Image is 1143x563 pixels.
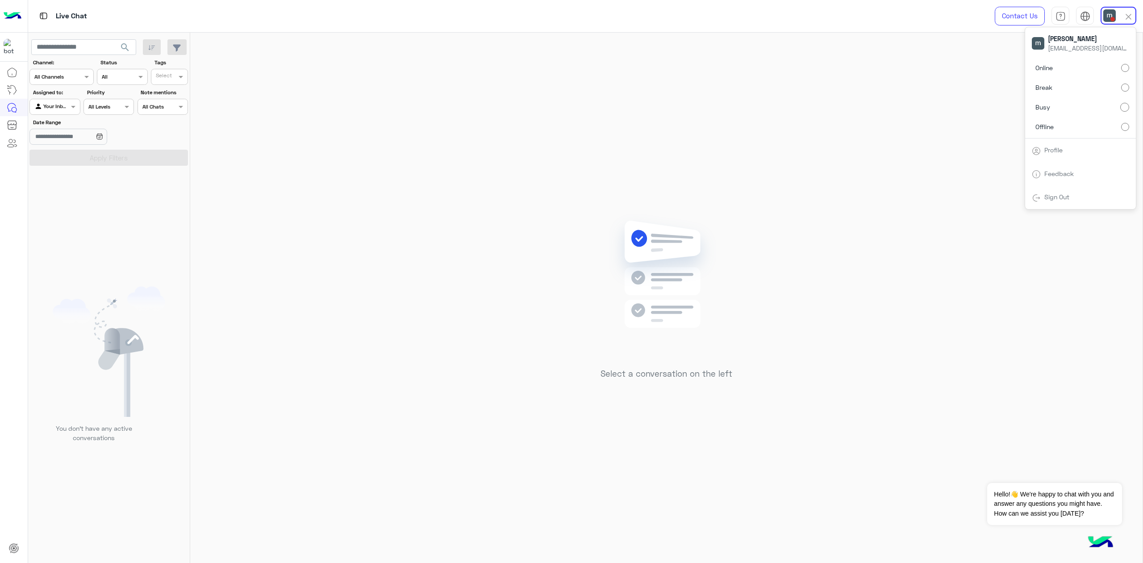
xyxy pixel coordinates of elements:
p: Live Chat [56,10,87,22]
span: Break [1035,83,1052,92]
img: tab [1055,11,1066,21]
img: empty users [53,286,165,417]
span: [EMAIL_ADDRESS][DOMAIN_NAME] [1048,43,1128,53]
img: userImage [1032,37,1044,50]
a: Feedback [1044,170,1074,177]
img: tab [1032,193,1041,202]
span: Online [1035,63,1053,72]
img: Logo [4,7,21,25]
a: tab [1051,7,1069,25]
img: tab [1080,11,1090,21]
label: Channel: [33,59,93,67]
img: 1403182699927242 [4,39,20,55]
img: tab [1032,170,1041,179]
img: close [1123,12,1134,22]
button: search [114,39,136,59]
label: Status [100,59,146,67]
a: Sign Out [1044,193,1069,201]
label: Tags [154,59,187,67]
input: Offline [1121,123,1129,131]
h5: Select a conversation on the left [601,369,732,379]
button: Apply Filters [29,150,188,166]
img: userImage [1103,9,1116,22]
input: Busy [1120,103,1129,112]
label: Assigned to: [33,88,79,97]
span: Busy [1035,102,1050,112]
input: Online [1121,64,1129,72]
img: no messages [602,214,731,362]
img: tab [1032,147,1041,155]
span: Hello!👋 We're happy to chat with you and answer any questions you might have. How can we assist y... [987,483,1122,525]
img: hulul-logo.png [1085,527,1116,559]
p: You don’t have any active conversations [49,424,139,443]
input: Break [1121,84,1129,92]
span: [PERSON_NAME] [1048,34,1128,43]
label: Date Range [33,118,133,126]
span: search [120,42,130,53]
label: Priority [87,88,133,97]
a: Contact Us [995,7,1045,25]
label: Note mentions [141,88,187,97]
a: Profile [1044,146,1063,154]
img: tab [38,10,49,21]
div: Select [154,71,172,82]
span: Offline [1035,122,1054,131]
